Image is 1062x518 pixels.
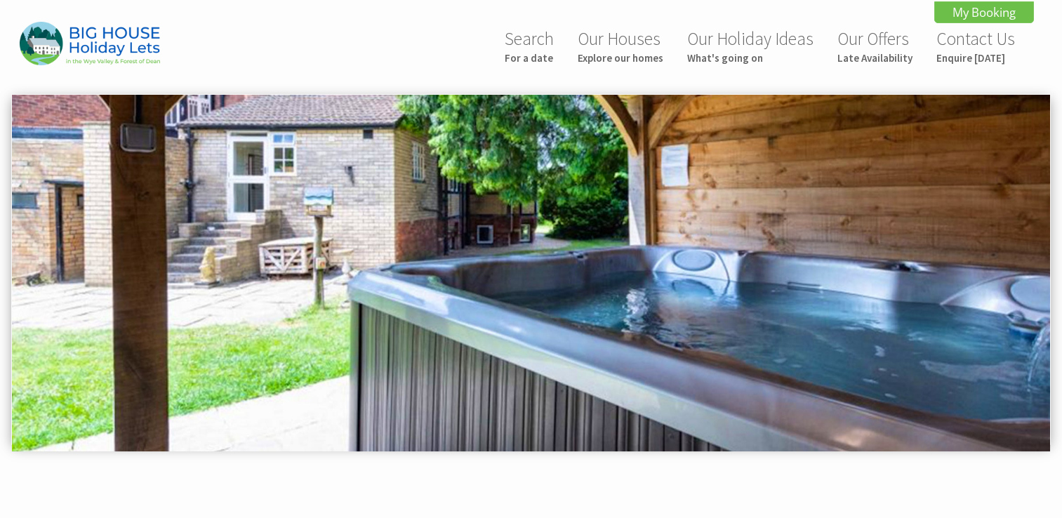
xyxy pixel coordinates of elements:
[837,51,912,65] small: Late Availability
[687,27,814,65] a: Our Holiday IdeasWhat's going on
[578,51,663,65] small: Explore our homes
[578,27,663,65] a: Our HousesExplore our homes
[505,51,554,65] small: For a date
[687,51,814,65] small: What's going on
[934,1,1034,23] a: My Booking
[20,22,160,65] img: Big House Holiday Lets
[837,27,912,65] a: Our OffersLate Availability
[936,51,1015,65] small: Enquire [DATE]
[505,27,554,65] a: SearchFor a date
[936,27,1015,65] a: Contact UsEnquire [DATE]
